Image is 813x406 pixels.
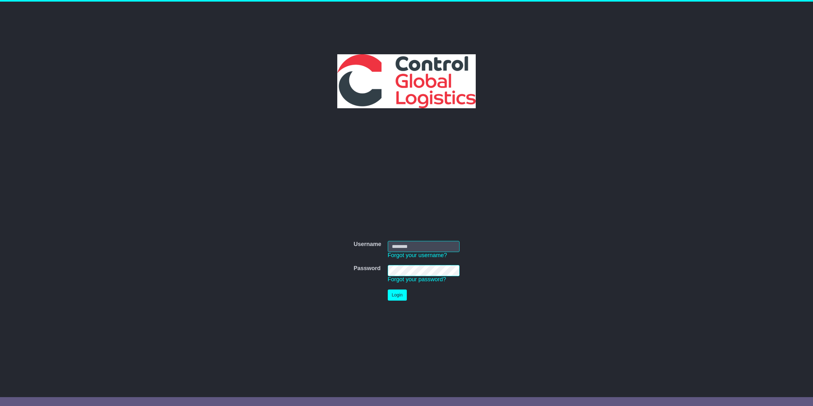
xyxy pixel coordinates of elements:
[388,290,407,301] button: Login
[388,276,446,283] a: Forgot your password?
[388,252,447,258] a: Forgot your username?
[337,54,475,108] img: Control Global Logistics PTY LTD
[353,265,380,272] label: Password
[353,241,381,248] label: Username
